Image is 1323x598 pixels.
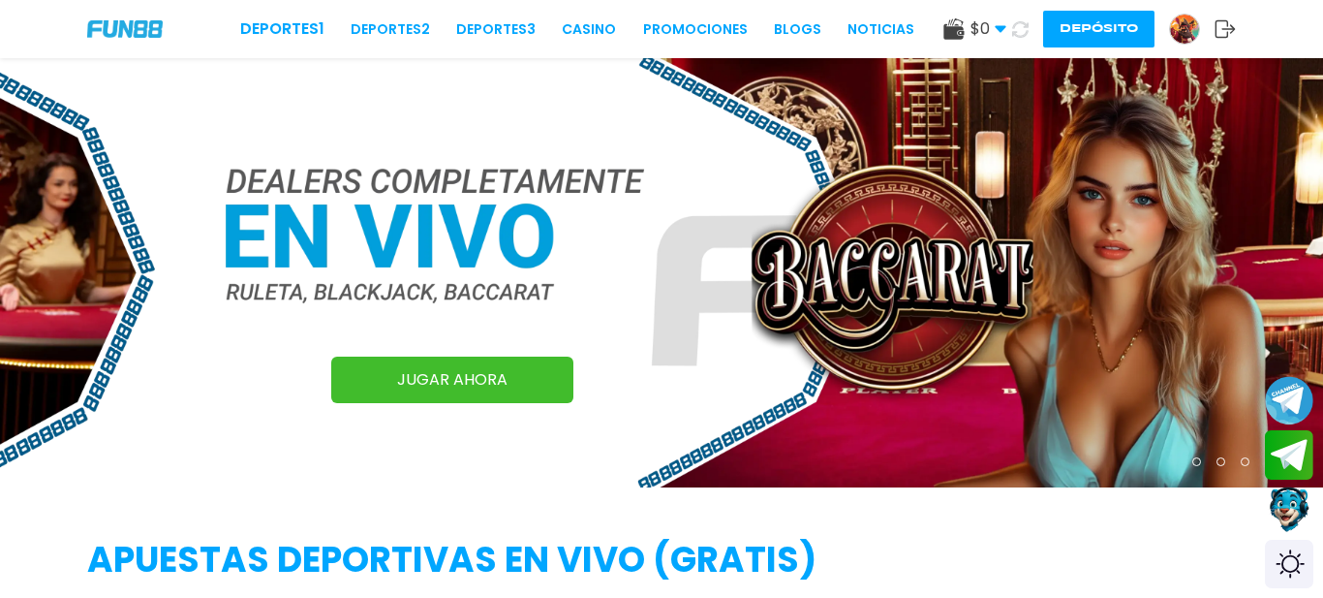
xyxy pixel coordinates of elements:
button: Join telegram [1265,430,1313,481]
a: CASINO [562,19,616,40]
a: Deportes2 [351,19,430,40]
a: Avatar [1169,14,1215,45]
a: JUGAR AHORA [331,357,573,403]
button: Depósito [1043,11,1154,47]
h2: APUESTAS DEPORTIVAS EN VIVO (gratis) [87,534,1236,586]
a: Deportes1 [240,17,324,41]
a: BLOGS [774,19,821,40]
a: NOTICIAS [847,19,914,40]
img: Avatar [1170,15,1199,44]
a: Promociones [643,19,748,40]
span: $ 0 [970,17,1006,41]
div: Switch theme [1265,540,1313,588]
a: Deportes3 [456,19,536,40]
img: Company Logo [87,20,163,37]
button: Contact customer service [1265,485,1313,535]
button: Join telegram channel [1265,375,1313,425]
